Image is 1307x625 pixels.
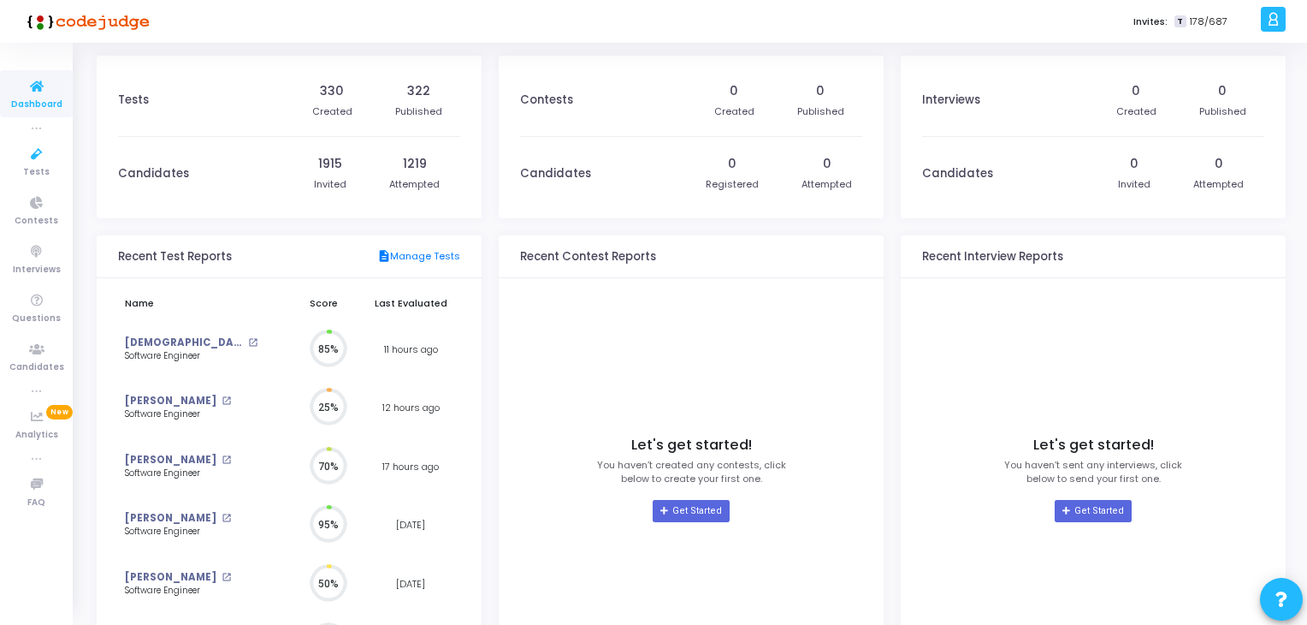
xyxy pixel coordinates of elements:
[125,453,216,467] a: [PERSON_NAME]
[222,396,231,406] mat-icon: open_in_new
[395,104,442,119] div: Published
[1215,155,1223,173] div: 0
[318,155,342,173] div: 1915
[922,93,980,107] h3: Interviews
[222,514,231,523] mat-icon: open_in_new
[15,214,58,229] span: Contests
[823,155,831,173] div: 0
[11,98,62,112] span: Dashboard
[597,458,786,486] p: You haven’t created any contests, click below to create your first one.
[287,287,361,320] th: Score
[520,250,656,264] h3: Recent Contest Reports
[125,350,257,363] div: Software Engineer
[389,177,440,192] div: Attempted
[222,455,231,465] mat-icon: open_in_new
[1193,177,1244,192] div: Attempted
[23,165,50,180] span: Tests
[9,360,64,375] span: Candidates
[1116,104,1156,119] div: Created
[377,249,390,265] mat-icon: description
[125,511,216,526] a: [PERSON_NAME]
[27,496,45,510] span: FAQ
[797,104,844,119] div: Published
[1004,458,1182,486] p: You haven’t sent any interviews, click below to send your first one.
[125,467,257,480] div: Software Engineer
[922,250,1063,264] h3: Recent Interview Reports
[377,249,460,265] a: Manage Tests
[1033,437,1154,454] h4: Let's get started!
[361,555,460,614] td: [DATE]
[1133,15,1168,29] label: Invites:
[46,405,73,420] span: New
[361,320,460,379] td: 11 hours ago
[922,167,993,181] h3: Candidates
[21,4,150,39] img: logo
[248,338,257,348] mat-icon: open_in_new
[1055,500,1131,522] a: Get Started
[13,263,61,277] span: Interviews
[1199,104,1246,119] div: Published
[118,93,149,107] h3: Tests
[520,93,573,107] h3: Contests
[125,585,257,598] div: Software Engineer
[631,437,752,454] h4: Let's get started!
[520,167,591,181] h3: Candidates
[1130,155,1138,173] div: 0
[706,177,759,192] div: Registered
[12,312,61,326] span: Questions
[1132,82,1140,100] div: 0
[407,82,430,100] div: 322
[125,408,257,421] div: Software Engineer
[816,82,825,100] div: 0
[801,177,852,192] div: Attempted
[1118,177,1150,192] div: Invited
[125,394,216,408] a: [PERSON_NAME]
[222,573,231,582] mat-icon: open_in_new
[653,500,729,522] a: Get Started
[728,155,736,173] div: 0
[361,437,460,497] td: 17 hours ago
[730,82,738,100] div: 0
[125,336,244,350] a: [DEMOGRAPHIC_DATA]
[361,496,460,555] td: [DATE]
[361,378,460,437] td: 12 hours ago
[118,167,189,181] h3: Candidates
[314,177,346,192] div: Invited
[714,104,754,119] div: Created
[125,526,257,539] div: Software Engineer
[125,570,216,585] a: [PERSON_NAME]
[403,155,427,173] div: 1219
[1174,15,1186,28] span: T
[1218,82,1227,100] div: 0
[320,82,344,100] div: 330
[361,287,460,320] th: Last Evaluated
[312,104,352,119] div: Created
[1190,15,1227,29] span: 178/687
[118,287,287,320] th: Name
[118,250,232,264] h3: Recent Test Reports
[15,428,58,443] span: Analytics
